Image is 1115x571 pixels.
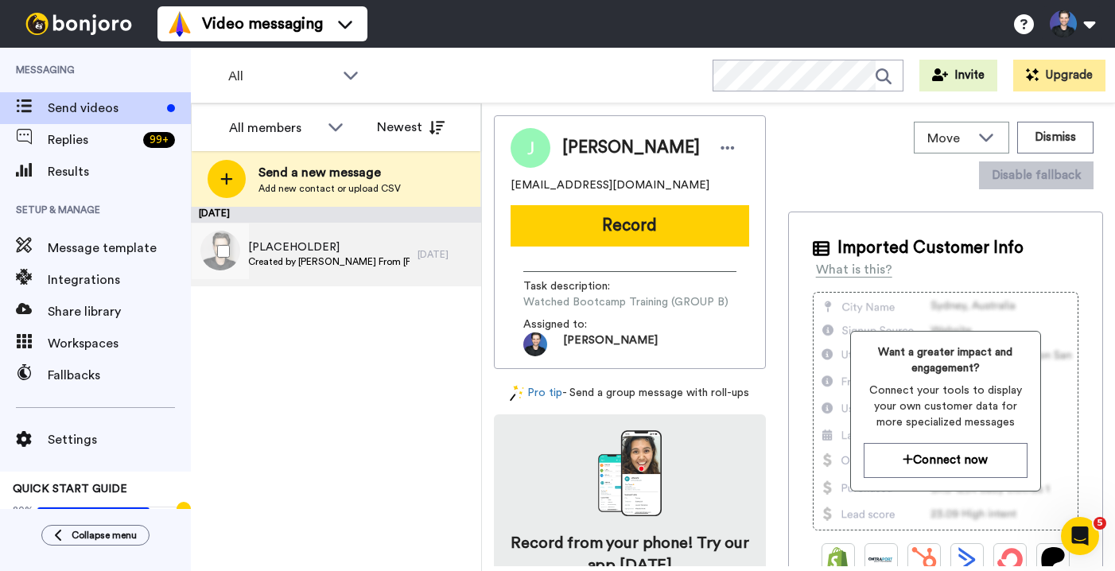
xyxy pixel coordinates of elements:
[523,294,728,310] span: Watched Bootcamp Training (GROUP B)
[48,366,191,385] span: Fallbacks
[816,260,892,279] div: What is this?
[248,255,410,268] span: Created by [PERSON_NAME] From [PERSON_NAME][GEOGRAPHIC_DATA]
[13,484,127,495] span: QUICK START GUIDE
[48,430,191,449] span: Settings
[41,525,150,546] button: Collapse menu
[48,270,191,289] span: Integrations
[13,503,33,516] span: 80%
[919,60,997,91] button: Invite
[523,332,547,356] img: 6be86ef7-c569-4fce-93cb-afb5ceb4fafb-1583875477.jpg
[177,502,191,516] div: Tooltip anchor
[202,13,323,35] span: Video messaging
[979,161,1094,189] button: Disable fallback
[167,11,192,37] img: vm-color.svg
[927,129,970,148] span: Move
[258,182,401,195] span: Add new contact or upload CSV
[494,385,766,402] div: - Send a group message with roll-ups
[228,67,335,86] span: All
[258,163,401,182] span: Send a new message
[864,383,1028,430] span: Connect your tools to display your own customer data for more specialized messages
[523,278,635,294] span: Task description :
[72,529,137,542] span: Collapse menu
[19,13,138,35] img: bj-logo-header-white.svg
[511,128,550,168] img: Image of Joshua
[48,162,191,181] span: Results
[418,248,473,261] div: [DATE]
[1061,517,1099,555] iframe: Intercom live chat
[1094,517,1106,530] span: 5
[563,332,658,356] span: [PERSON_NAME]
[48,130,137,150] span: Replies
[1013,60,1105,91] button: Upgrade
[48,334,191,353] span: Workspaces
[511,177,709,193] span: [EMAIL_ADDRESS][DOMAIN_NAME]
[365,111,456,143] button: Newest
[510,385,562,402] a: Pro tip
[248,239,410,255] span: [PLACEHOLDER]
[864,443,1028,477] button: Connect now
[191,207,481,223] div: [DATE]
[48,99,161,118] span: Send videos
[510,385,524,402] img: magic-wand.svg
[1017,122,1094,153] button: Dismiss
[562,136,700,160] span: [PERSON_NAME]
[864,344,1028,376] span: Want a greater impact and engagement?
[523,317,635,332] span: Assigned to:
[48,302,191,321] span: Share library
[511,205,749,247] button: Record
[598,430,662,516] img: download
[48,239,191,258] span: Message template
[143,132,175,148] div: 99 +
[837,236,1024,260] span: Imported Customer Info
[229,118,320,138] div: All members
